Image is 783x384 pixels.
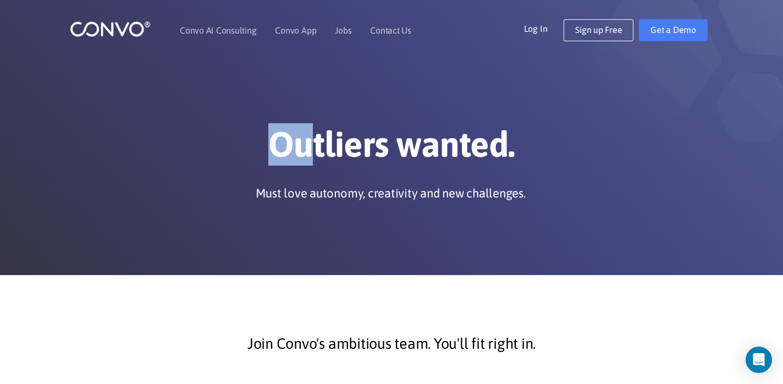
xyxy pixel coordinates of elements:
p: Join Convo's ambitious team. You'll fit right in. [95,330,688,358]
a: Jobs [335,26,351,35]
a: Log In [524,19,564,37]
a: Sign up Free [564,19,633,41]
img: logo_1.png [70,20,151,37]
p: Must love autonomy, creativity and new challenges. [256,185,526,201]
a: Contact Us [370,26,411,35]
a: Convo App [275,26,316,35]
div: Open Intercom Messenger [746,347,772,373]
h1: Outliers wanted. [86,123,697,174]
a: Get a Demo [639,19,708,41]
a: Convo AI Consulting [180,26,256,35]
